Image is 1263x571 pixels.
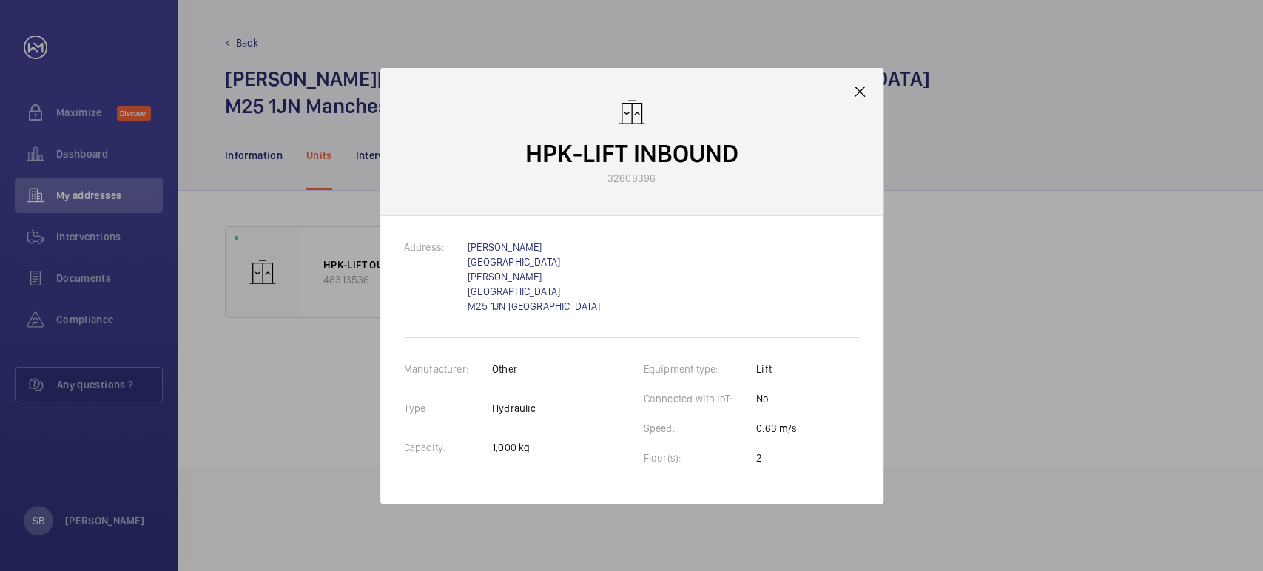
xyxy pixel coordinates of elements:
[644,422,698,434] label: Speed:
[756,362,797,376] p: Lift
[404,363,492,375] label: Manufacturer:
[617,98,647,127] img: elevator.svg
[644,363,742,375] label: Equipment type:
[756,450,797,465] p: 2
[644,452,705,464] label: Floor(s):
[756,421,797,436] p: 0.63 m/s
[404,402,450,414] label: Type
[492,440,536,455] p: 1,000 kg
[492,362,536,376] p: Other
[607,171,656,186] p: 32808396
[525,136,738,171] p: HPK-LIFT INBOUND
[644,393,756,405] label: Connected with IoT:
[404,241,468,253] label: Address:
[468,241,601,312] a: [PERSON_NAME][GEOGRAPHIC_DATA] [PERSON_NAME][GEOGRAPHIC_DATA] M25 1JN [GEOGRAPHIC_DATA]
[492,401,536,416] p: Hydraulic
[756,391,797,406] p: No
[404,442,470,453] label: Capacity:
